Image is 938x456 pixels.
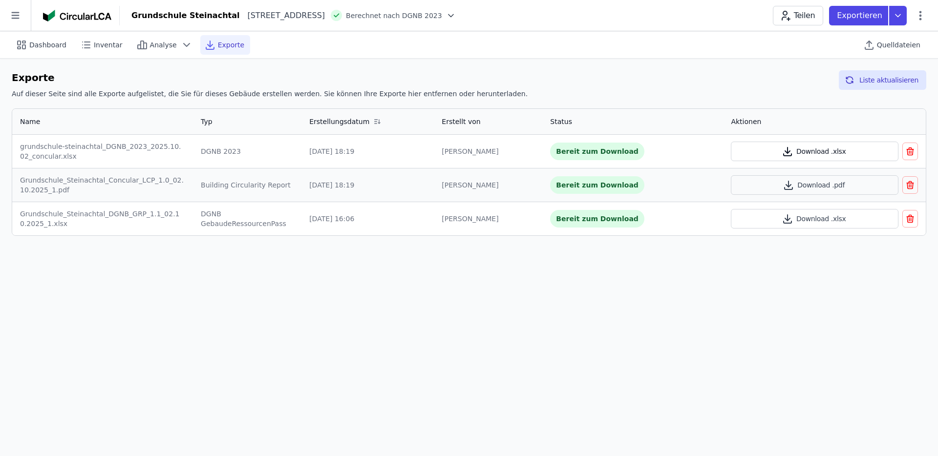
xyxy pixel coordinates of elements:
[309,146,426,156] div: [DATE] 18:19
[442,146,534,156] div: [PERSON_NAME]
[839,70,926,90] button: Liste aktualisieren
[20,117,40,126] div: Name
[239,10,325,21] div: [STREET_ADDRESS]
[550,176,644,194] div: Bereit zum Download
[731,209,898,228] button: Download .xlsx
[20,142,185,161] div: grundschule-steinachtal_DGNB_2023_2025.10.02_concular.xlsx
[12,70,528,85] h6: Exporte
[150,40,177,50] span: Analyse
[837,10,884,21] p: Exportieren
[94,40,123,50] span: Inventar
[201,209,294,228] div: DGNB GebaudeRessourcenPass
[309,180,426,190] div: [DATE] 18:19
[201,146,294,156] div: DGNB 2023
[731,117,761,126] div: Aktionen
[29,40,66,50] span: Dashboard
[346,11,442,21] span: Berechnet nach DGNB 2023
[550,143,644,160] div: Bereit zum Download
[131,10,239,21] div: Grundschule Steinachtal
[12,89,528,99] h6: Auf dieser Seite sind alle Exporte aufgelistet, die Sie für dieses Gebäude erstellen werden. Sie ...
[773,6,823,25] button: Teilen
[731,142,898,161] button: Download .xlsx
[43,10,111,21] img: Concular
[550,210,644,228] div: Bereit zum Download
[877,40,920,50] span: Quelldateien
[309,214,426,224] div: [DATE] 16:06
[201,117,213,126] div: Typ
[550,117,572,126] div: Status
[201,180,294,190] div: Building Circularity Report
[309,117,369,126] div: Erstellungsdatum
[442,180,534,190] div: [PERSON_NAME]
[20,175,185,195] div: Grundschule_Steinachtal_Concular_LCP_1.0_02.10.2025_1.pdf
[442,117,480,126] div: Erstellt von
[20,209,185,228] div: Grundschule_Steinachtal_DGNB_GRP_1.1_02.10.2025_1.xlsx
[218,40,244,50] span: Exporte
[731,175,898,195] button: Download .pdf
[442,214,534,224] div: [PERSON_NAME]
